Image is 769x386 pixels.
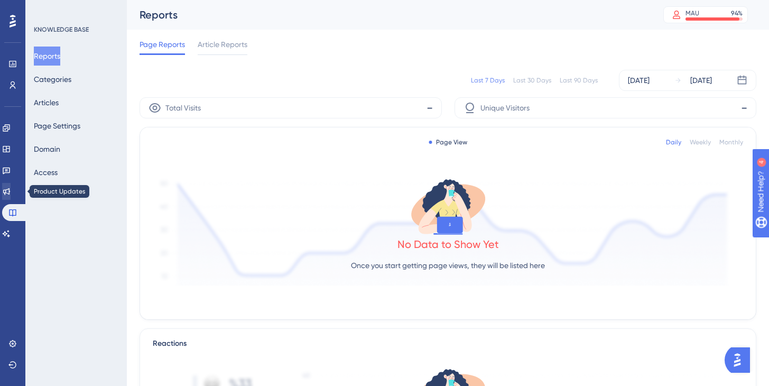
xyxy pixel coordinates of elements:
[140,38,185,51] span: Page Reports
[34,47,60,66] button: Reports
[34,140,60,159] button: Domain
[34,93,59,112] button: Articles
[628,74,650,87] div: [DATE]
[34,116,80,135] button: Page Settings
[140,7,637,22] div: Reports
[719,138,743,146] div: Monthly
[427,99,433,116] span: -
[725,344,756,376] iframe: UserGuiding AI Assistant Launcher
[351,259,545,272] p: Once you start getting page views, they will be listed here
[690,74,712,87] div: [DATE]
[73,5,77,14] div: 4
[34,25,89,34] div: KNOWLEDGE BASE
[429,138,467,146] div: Page View
[666,138,681,146] div: Daily
[34,163,58,182] button: Access
[513,76,551,85] div: Last 30 Days
[471,76,505,85] div: Last 7 Days
[397,237,499,252] div: No Data to Show Yet
[741,99,747,116] span: -
[560,76,598,85] div: Last 90 Days
[198,38,247,51] span: Article Reports
[165,102,201,114] span: Total Visits
[480,102,530,114] span: Unique Visitors
[690,138,711,146] div: Weekly
[685,9,699,17] div: MAU
[153,337,743,350] div: Reactions
[731,9,743,17] div: 94 %
[25,3,66,15] span: Need Help?
[34,70,71,89] button: Categories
